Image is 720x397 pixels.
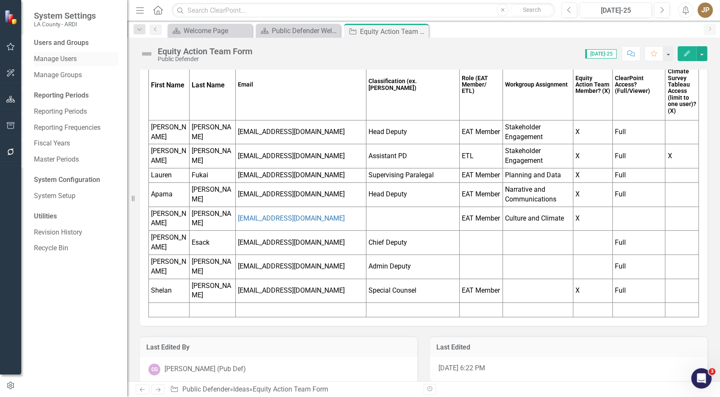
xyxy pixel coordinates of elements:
[575,75,610,95] strong: Equity Action Team Member? (X)
[502,144,573,168] td: Stakeholder Engagement
[430,357,707,382] div: [DATE] 6:22 PM
[613,168,665,183] td: Full
[366,279,459,303] td: Special Counsel
[460,168,502,183] td: EAT Member
[613,279,665,303] td: Full
[170,25,250,36] a: Welcome Page
[573,182,613,207] td: X
[149,231,190,255] td: [PERSON_NAME]
[34,123,119,133] a: Reporting Frequencies
[709,368,715,375] span: 3
[4,10,19,25] img: ClearPoint Strategy
[613,120,665,144] td: Full
[182,385,230,393] a: Public Defender
[505,81,568,88] strong: Workgroup Assignment
[34,212,119,221] div: Utilities
[149,144,190,168] td: [PERSON_NAME]
[158,47,252,56] div: Equity Action Team Form
[583,6,649,16] div: [DATE]-25
[34,11,96,21] span: System Settings
[502,168,573,183] td: Planning and Data
[366,120,459,144] td: Head Deputy
[613,182,665,207] td: Full
[34,70,119,80] a: Manage Groups
[190,254,236,279] td: [PERSON_NAME]
[238,81,253,88] strong: Email
[238,214,345,222] a: [EMAIL_ADDRESS][DOMAIN_NAME]
[502,182,573,207] td: Narrative and Communications
[502,207,573,231] td: Culture and Climate
[149,254,190,279] td: [PERSON_NAME]
[460,182,502,207] td: EAT Member
[149,120,190,144] td: [PERSON_NAME]
[585,49,617,59] span: [DATE]-25
[573,144,613,168] td: X
[190,182,236,207] td: [PERSON_NAME]
[368,78,417,91] strong: Classification (ex. [PERSON_NAME])
[149,279,190,303] td: Shelan
[573,207,613,231] td: X
[360,26,427,37] div: Equity Action Team Form
[665,144,699,168] td: X
[253,385,328,393] div: Equity Action Team Form
[460,207,502,231] td: EAT Member
[190,207,236,231] td: [PERSON_NAME]
[190,120,236,144] td: [PERSON_NAME]
[190,231,236,255] td: Esack
[172,3,555,18] input: Search ClearPoint...
[34,228,119,238] a: Revision History
[190,279,236,303] td: [PERSON_NAME]
[691,368,712,389] iframe: Intercom live chat
[149,207,190,231] td: [PERSON_NAME]
[34,54,119,64] a: Manage Users
[580,3,652,18] button: [DATE]-25
[366,168,459,183] td: Supervising Paralegal
[165,364,246,374] div: [PERSON_NAME] (Pub Def)
[34,139,119,148] a: Fiscal Years
[502,120,573,144] td: Stakeholder Engagement
[146,344,411,351] h3: Last Edited By
[615,75,650,95] strong: ClearPoint Access? (Full/Viewer)
[140,47,153,61] img: Not Defined
[34,155,119,165] a: Master Periods
[34,175,119,185] div: System Configuration
[460,144,502,168] td: ETL
[613,231,665,255] td: Full
[34,243,119,253] a: Recycle Bin
[149,182,190,207] td: Aparna
[698,3,713,18] button: JP
[34,191,119,201] a: System Setup
[236,144,366,168] td: [EMAIL_ADDRESS][DOMAIN_NAME]
[511,4,553,16] button: Search
[258,25,338,36] a: Public Defender Welcome Page
[151,81,184,89] strong: First Name
[366,231,459,255] td: Chief Deputy
[34,38,119,48] div: Users and Groups
[34,21,96,28] small: LA County - ARDI
[34,107,119,117] a: Reporting Periods
[192,81,225,89] strong: Last Name
[436,344,701,351] h3: Last Edited
[233,385,249,393] a: Ideas
[366,254,459,279] td: Admin Deputy
[148,363,160,375] div: CG
[613,254,665,279] td: Full
[523,6,541,13] span: Search
[462,75,488,95] strong: Role (EAT Member/ ETL)
[366,182,459,207] td: Head Deputy
[366,144,459,168] td: Assistant PD
[184,25,250,36] div: Welcome Page
[236,182,366,207] td: [EMAIL_ADDRESS][DOMAIN_NAME]
[236,231,366,255] td: [EMAIL_ADDRESS][DOMAIN_NAME]
[170,385,417,394] div: » »
[573,279,613,303] td: X
[236,254,366,279] td: [EMAIL_ADDRESS][DOMAIN_NAME]
[573,168,613,183] td: X
[236,279,366,303] td: [EMAIL_ADDRESS][DOMAIN_NAME]
[573,120,613,144] td: X
[190,144,236,168] td: [PERSON_NAME]
[149,168,190,183] td: Lauren
[190,168,236,183] td: Fukai
[236,120,366,144] td: [EMAIL_ADDRESS][DOMAIN_NAME]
